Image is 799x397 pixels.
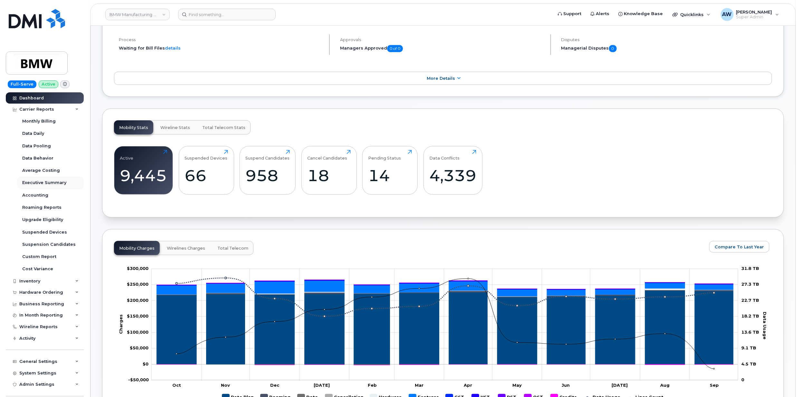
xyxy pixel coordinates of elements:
[127,282,148,287] tspan: $250,000
[387,45,403,52] span: 0 of 0
[561,37,772,42] h4: Disputes
[185,166,228,185] div: 66
[120,150,167,191] a: Active9,445
[127,314,148,319] g: $0
[586,7,614,20] a: Alerts
[246,150,290,191] a: Suspend Candidates958
[368,166,412,185] div: 14
[307,150,351,191] a: Cancel Candidates18
[119,45,324,51] li: Waiting for Bill Files
[165,45,181,51] a: details
[427,76,455,81] span: More Details
[741,329,759,335] tspan: 13.6 TB
[128,377,149,383] g: $0
[127,282,148,287] g: $0
[463,383,472,388] tspan: Apr
[127,298,148,303] g: $0
[119,37,324,42] h4: Process
[118,314,123,334] tspan: Charges
[771,369,794,392] iframe: Messenger Launcher
[127,329,148,335] tspan: $100,000
[340,45,545,52] h5: Managers Approved
[612,383,628,388] tspan: [DATE]
[668,8,715,21] div: Quicklinks
[609,45,617,52] span: 0
[512,383,522,388] tspan: May
[120,150,134,161] div: Active
[127,329,148,335] g: $0
[741,282,759,287] tspan: 27.3 TB
[709,241,769,253] button: Compare To Last Year
[741,346,756,351] tspan: 9.1 TB
[741,314,759,319] tspan: 18.2 TB
[762,312,767,339] tspan: Data Usage
[105,9,170,20] a: BMW Manufacturing Co LLC
[562,383,570,388] tspan: Jun
[246,150,290,161] div: Suspend Candidates
[561,45,772,52] h5: Managerial Disputes
[716,8,784,21] div: Alyssa Wagner
[429,150,460,161] div: Data Conflicts
[307,150,347,161] div: Cancel Candidates
[202,125,245,130] span: Total Telecom Stats
[270,383,280,388] tspan: Dec
[596,11,609,17] span: Alerts
[130,346,148,351] g: $0
[722,11,732,18] span: AW
[736,14,772,20] span: Super Admin
[736,9,772,14] span: [PERSON_NAME]
[128,377,149,383] tspan: -$50,000
[314,383,330,388] tspan: [DATE]
[120,166,167,185] div: 9,445
[221,383,230,388] tspan: Nov
[414,383,423,388] tspan: Mar
[368,150,401,161] div: Pending Status
[157,291,733,365] g: Rate Plan
[710,383,719,388] tspan: Sep
[157,281,733,297] g: Features
[660,383,670,388] tspan: Aug
[680,12,704,17] span: Quicklinks
[307,166,351,185] div: 18
[429,166,476,185] div: 4,339
[368,150,412,191] a: Pending Status14
[563,11,581,17] span: Support
[624,11,663,17] span: Knowledge Base
[172,383,181,388] tspan: Oct
[367,383,376,388] tspan: Feb
[246,166,290,185] div: 958
[185,150,227,161] div: Suspended Devices
[127,314,148,319] tspan: $150,000
[715,244,764,250] span: Compare To Last Year
[217,246,248,251] span: Total Telecom
[340,37,545,42] h4: Approvals
[741,377,744,383] tspan: 0
[741,266,759,271] tspan: 31.8 TB
[185,150,228,191] a: Suspended Devices66
[741,361,756,366] tspan: 4.5 TB
[167,246,205,251] span: Wirelines Charges
[130,346,148,351] tspan: $50,000
[127,266,148,271] tspan: $300,000
[160,125,190,130] span: Wireline Stats
[143,361,148,366] tspan: $0
[429,150,476,191] a: Data Conflicts4,339
[553,7,586,20] a: Support
[178,9,276,20] input: Find something...
[127,298,148,303] tspan: $200,000
[127,266,148,271] g: $0
[614,7,667,20] a: Knowledge Base
[741,298,759,303] tspan: 22.7 TB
